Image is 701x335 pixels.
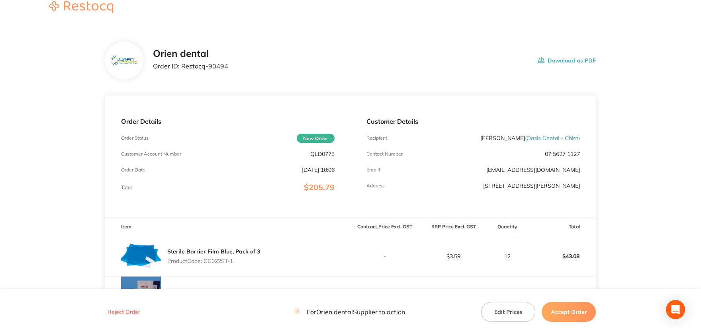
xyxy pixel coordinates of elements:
[111,56,137,66] img: eTEwcnBkag
[121,236,161,276] img: cmd2ZHA1cA
[153,48,228,59] h2: Orien dental
[528,287,595,306] p: $144.00
[488,253,527,259] p: 12
[304,182,335,192] span: $205.79
[486,166,580,173] a: [EMAIL_ADDRESS][DOMAIN_NAME]
[366,183,385,189] p: Address
[351,253,419,259] p: -
[153,62,228,70] p: Order ID: Restocq- 90494
[366,135,387,141] p: Recipient
[121,185,132,190] p: Total
[302,167,335,173] p: [DATE] 10:06
[167,258,260,264] p: Product Code: CC022ST-1
[350,218,419,236] th: Contract Price Excl. GST
[105,309,143,316] button: Reject Order
[366,118,580,125] p: Customer Details
[121,277,161,316] img: MWJpbXQ3bQ
[121,167,145,173] p: Order Date
[525,134,580,142] span: ( Oasis Dental - Chirn )
[666,300,685,319] div: Open Intercom Messenger
[527,218,596,236] th: Total
[488,218,527,236] th: Quantity
[366,167,380,173] p: Emaill
[483,183,580,189] p: [STREET_ADDRESS][PERSON_NAME]
[419,218,488,236] th: RRP Price Excl. GST
[167,288,278,295] a: MDDI Irrigation Tubing – Set A, Box of 20
[366,151,403,157] p: Contact Number
[542,302,596,322] button: Accept Order
[545,151,580,157] p: 07 5627 1127
[297,134,335,143] span: New Order
[41,1,121,13] img: Restocq logo
[419,253,487,259] p: $3.59
[105,218,350,236] th: Item
[121,135,149,141] p: Order Status
[167,248,260,255] a: Sterile Barrier Film Blue, Pack of 3
[481,302,535,322] button: Edit Prices
[121,151,181,157] p: Customer Account Number
[294,308,405,316] p: For Orien dental Supplier to action
[480,135,580,141] p: [PERSON_NAME]
[310,151,335,157] p: QLD0773
[538,48,596,73] button: Download as PDF
[121,118,335,125] p: Order Details
[528,247,595,266] p: $43.08
[41,1,121,14] a: Restocq logo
